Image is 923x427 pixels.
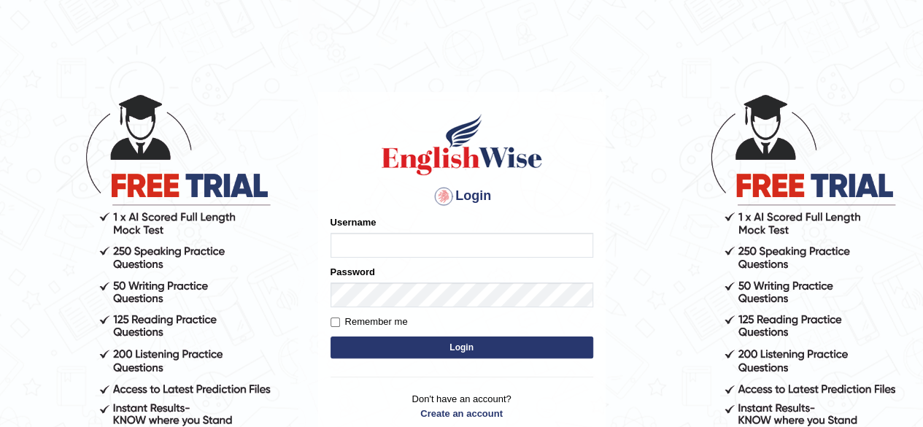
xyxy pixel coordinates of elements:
[331,215,376,229] label: Username
[331,265,375,279] label: Password
[331,185,593,208] h4: Login
[331,315,408,329] label: Remember me
[331,318,340,327] input: Remember me
[331,336,593,358] button: Login
[331,407,593,420] a: Create an account
[379,112,545,177] img: Logo of English Wise sign in for intelligent practice with AI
